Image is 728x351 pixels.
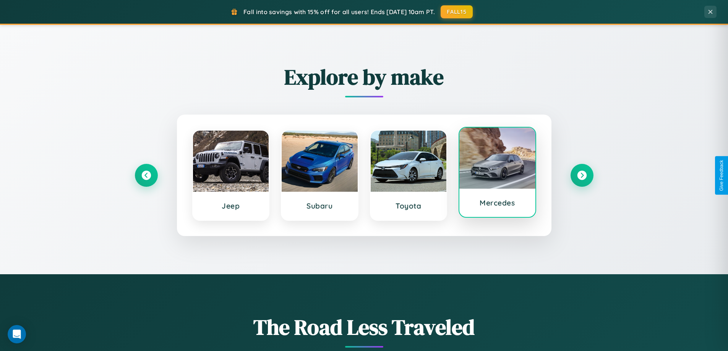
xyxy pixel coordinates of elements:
[289,201,350,210] h3: Subaru
[135,312,593,342] h1: The Road Less Traveled
[441,5,473,18] button: FALL15
[467,198,528,207] h3: Mercedes
[8,325,26,343] div: Open Intercom Messenger
[135,62,593,92] h2: Explore by make
[719,160,724,191] div: Give Feedback
[378,201,439,210] h3: Toyota
[201,201,261,210] h3: Jeep
[243,8,435,16] span: Fall into savings with 15% off for all users! Ends [DATE] 10am PT.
